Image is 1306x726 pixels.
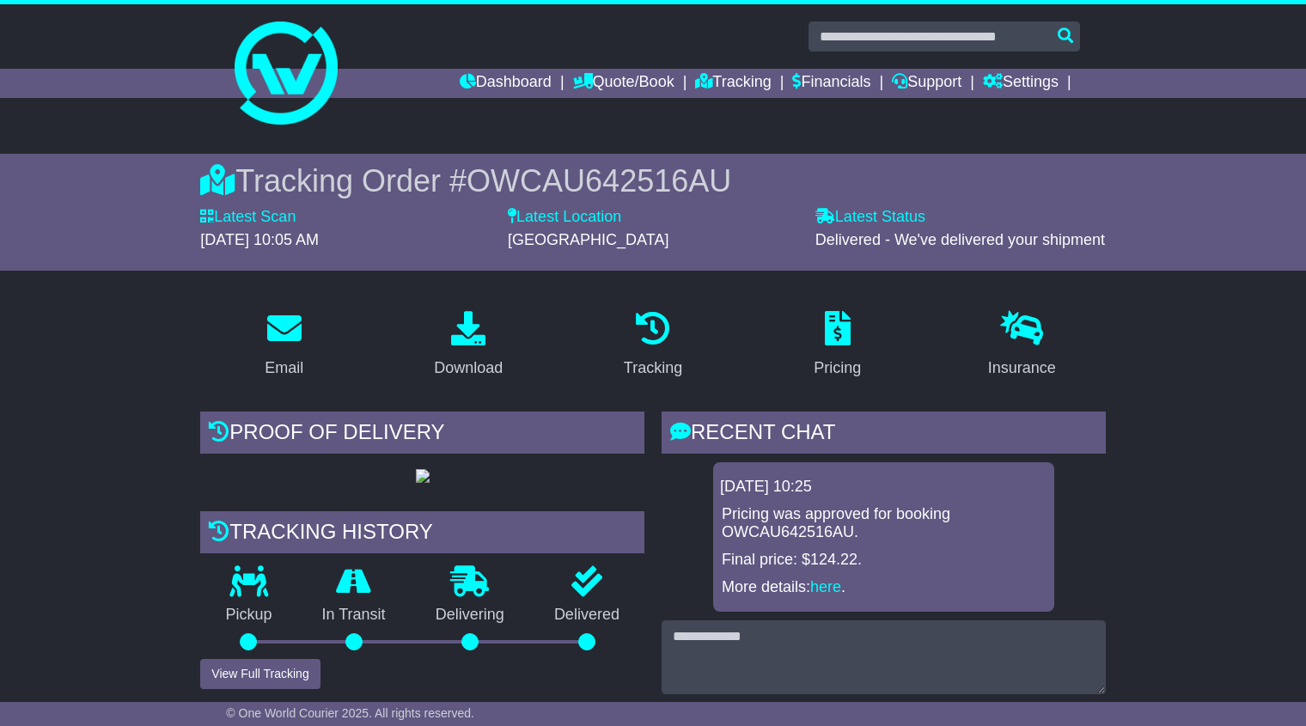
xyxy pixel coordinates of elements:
[988,357,1056,380] div: Insurance
[722,551,1046,570] p: Final price: $124.22.
[200,511,644,558] div: Tracking history
[411,606,529,625] p: Delivering
[416,469,430,483] img: GetPodImage
[200,231,319,248] span: [DATE] 10:05 AM
[892,69,961,98] a: Support
[624,357,682,380] div: Tracking
[508,231,668,248] span: [GEOGRAPHIC_DATA]
[722,505,1046,542] p: Pricing was approved for booking OWCAU642516AU.
[792,69,870,98] a: Financials
[434,357,503,380] div: Download
[423,305,514,386] a: Download
[815,208,925,227] label: Latest Status
[720,478,1047,497] div: [DATE] 10:25
[253,305,314,386] a: Email
[573,69,674,98] a: Quote/Book
[200,162,1105,199] div: Tracking Order #
[529,606,644,625] p: Delivered
[296,606,410,625] p: In Transit
[265,357,303,380] div: Email
[226,706,474,720] span: © One World Courier 2025. All rights reserved.
[662,412,1106,458] div: RECENT CHAT
[814,357,861,380] div: Pricing
[695,69,771,98] a: Tracking
[815,231,1105,248] span: Delivered - We've delivered your shipment
[722,578,1046,597] p: More details: .
[200,606,296,625] p: Pickup
[460,69,552,98] a: Dashboard
[200,412,644,458] div: Proof of Delivery
[508,208,621,227] label: Latest Location
[983,69,1059,98] a: Settings
[200,208,296,227] label: Latest Scan
[467,163,731,198] span: OWCAU642516AU
[200,659,320,689] button: View Full Tracking
[810,578,841,595] a: here
[803,305,872,386] a: Pricing
[977,305,1067,386] a: Insurance
[613,305,693,386] a: Tracking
